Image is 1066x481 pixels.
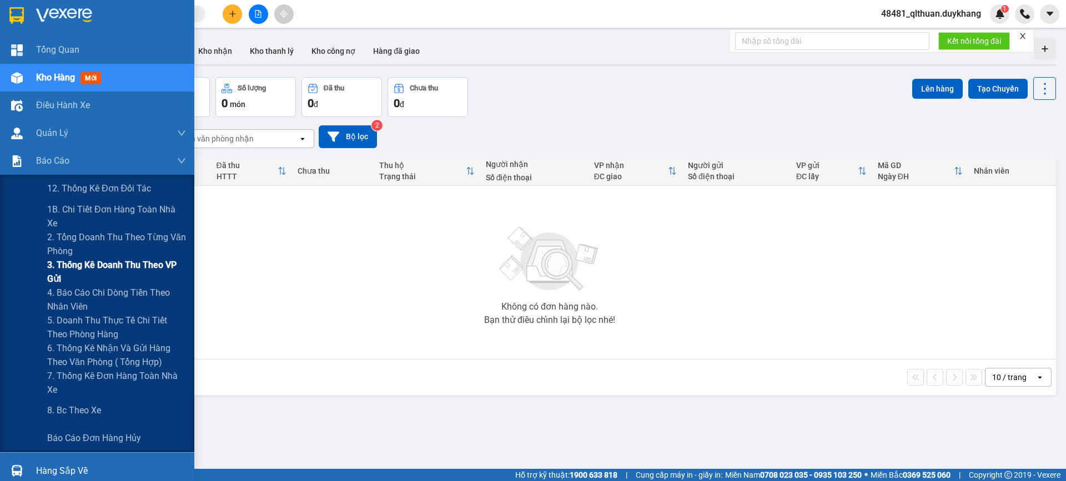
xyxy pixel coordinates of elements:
[254,10,262,18] span: file-add
[735,32,929,50] input: Nhập số tổng đài
[938,32,1010,50] button: Kết nối tổng đài
[217,172,278,181] div: HTTT
[626,469,627,481] span: |
[223,4,242,24] button: plus
[486,160,583,169] div: Người nhận
[217,161,278,170] div: Đã thu
[11,100,23,112] img: warehouse-icon
[324,84,344,92] div: Đã thu
[486,173,583,182] div: Số điện thoại
[494,220,605,298] img: svg+xml;base64,PHN2ZyBjbGFzcz0ibGlzdC1wbHVnX19zdmciIHhtbG5zPSJodHRwOi8vd3d3LnczLm9yZy8yMDAwL3N2Zy...
[36,43,79,57] span: Tổng Quan
[636,469,722,481] span: Cung cấp máy in - giấy in:
[959,469,961,481] span: |
[11,72,23,84] img: warehouse-icon
[992,372,1027,383] div: 10 / trang
[36,154,69,168] span: Báo cáo
[11,128,23,139] img: warehouse-icon
[594,172,668,181] div: ĐC giao
[274,4,294,24] button: aim
[364,38,429,64] button: Hàng đã giao
[314,100,318,109] span: đ
[394,97,400,110] span: 0
[229,10,237,18] span: plus
[688,161,785,170] div: Người gửi
[215,77,296,117] button: Số lượng0món
[1004,471,1012,479] span: copyright
[47,202,186,230] span: 1B. Chi tiết đơn hàng toàn nhà xe
[974,166,1050,175] div: Nhân viên
[47,341,186,369] span: 6. Thống kê nhận và gửi hàng theo văn phòng ( tổng hợp)
[249,4,268,24] button: file-add
[796,161,858,170] div: VP gửi
[36,98,90,112] span: Điều hành xe
[947,35,1001,47] span: Kết nối tổng đài
[303,38,364,64] button: Kho công nợ
[241,38,303,64] button: Kho thanh lý
[1045,9,1055,19] span: caret-down
[11,155,23,167] img: solution-icon
[47,403,101,417] span: 8. Bc theo xe
[36,72,75,83] span: Kho hàng
[1040,4,1059,24] button: caret-down
[760,470,862,479] strong: 0708 023 035 - 0935 103 250
[11,465,23,477] img: warehouse-icon
[47,230,186,258] span: 2. Tổng doanh thu theo từng văn phòng
[515,469,617,481] span: Hỗ trợ kỹ thuật:
[308,97,314,110] span: 0
[374,156,480,186] th: Toggle SortBy
[688,172,785,181] div: Số điện thoại
[1003,5,1007,13] span: 1
[878,161,954,170] div: Mã GD
[791,156,872,186] th: Toggle SortBy
[1019,32,1027,40] span: close
[211,156,293,186] th: Toggle SortBy
[1020,9,1030,19] img: phone-icon
[47,313,186,341] span: 5. Doanh thu thực tế chi tiết theo phòng hàng
[298,166,368,175] div: Chưa thu
[9,7,24,24] img: logo-vxr
[570,470,617,479] strong: 1900 633 818
[371,120,383,131] sup: 2
[871,469,951,481] span: Miền Bắc
[177,133,254,144] div: Chọn văn phòng nhận
[280,10,288,18] span: aim
[230,100,245,109] span: món
[995,9,1005,19] img: icon-new-feature
[47,181,151,195] span: 12. Thống kê đơn đối tác
[177,129,186,138] span: down
[81,72,101,84] span: mới
[725,469,862,481] span: Miền Nam
[298,134,307,143] svg: open
[872,156,968,186] th: Toggle SortBy
[36,463,186,479] div: Hàng sắp về
[36,126,68,140] span: Quản Lý
[864,473,868,477] span: ⚪️
[379,161,466,170] div: Thu hộ
[796,172,858,181] div: ĐC lấy
[872,7,990,21] span: 48481_qlthuan.duykhang
[589,156,682,186] th: Toggle SortBy
[47,258,186,286] span: 3. Thống kê doanh Thu theo VP Gửi
[301,77,382,117] button: Đã thu0đ
[410,84,438,92] div: Chưa thu
[878,172,954,181] div: Ngày ĐH
[1001,5,1009,13] sup: 1
[47,369,186,397] span: 7. Thống kê đơn hàng toàn nhà xe
[47,431,141,445] span: Báo cáo đơn hàng hủy
[903,470,951,479] strong: 0369 525 060
[388,77,468,117] button: Chưa thu0đ
[319,125,377,148] button: Bộ lọc
[177,156,186,165] span: down
[1035,373,1044,382] svg: open
[238,84,266,92] div: Số lượng
[968,79,1028,99] button: Tạo Chuyến
[400,100,404,109] span: đ
[501,302,598,311] div: Không có đơn hàng nào.
[379,172,466,181] div: Trạng thái
[47,286,186,313] span: 4. Báo cáo chi dòng tiền theo nhân viên
[189,38,241,64] button: Kho nhận
[1034,38,1056,60] div: Tạo kho hàng mới
[594,161,668,170] div: VP nhận
[11,44,23,56] img: dashboard-icon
